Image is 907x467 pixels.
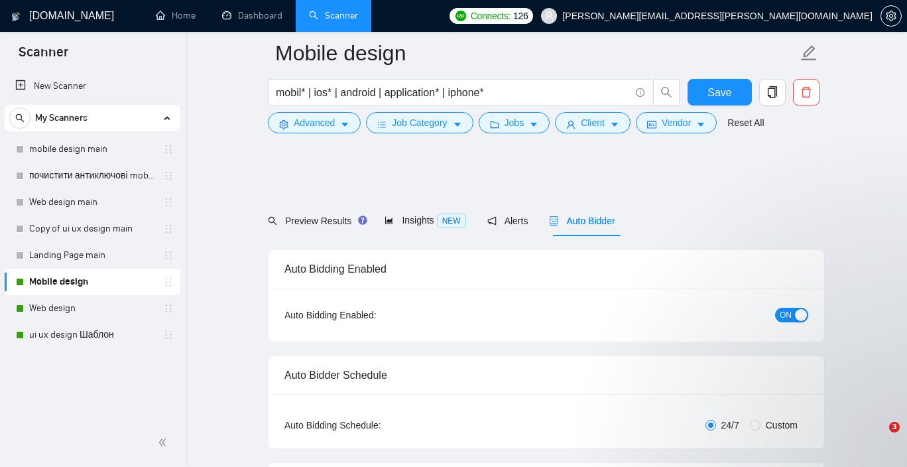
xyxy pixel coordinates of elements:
span: user [544,11,554,21]
span: holder [163,303,174,314]
span: area-chart [385,216,394,225]
button: barsJob Categorycaret-down [366,112,473,133]
button: setting [880,5,902,27]
span: search [268,216,277,226]
span: copy [760,86,785,98]
button: delete [793,79,819,105]
img: logo [11,6,21,27]
button: Save [688,79,752,105]
span: Job Category [392,115,447,130]
a: Web design main [29,189,155,216]
span: caret-down [529,119,538,129]
span: Auto Bidder [549,216,615,226]
span: 3 [889,422,900,433]
a: Reset All [727,115,764,130]
iframe: Intercom live chat [862,422,894,454]
span: My Scanners [35,105,88,131]
span: caret-down [610,119,619,129]
span: robot [549,216,558,226]
input: Search Freelance Jobs... [276,84,630,101]
span: notification [487,216,497,226]
span: holder [163,250,174,261]
span: edit [800,44,817,62]
span: holder [163,330,174,340]
span: Client [581,115,605,130]
a: dashboardDashboard [222,10,282,21]
span: 126 [513,9,528,23]
span: Alerts [487,216,528,226]
a: searchScanner [309,10,358,21]
span: search [10,113,30,123]
button: folderJobscaret-down [479,112,550,133]
div: Auto Bidding Enabled: [284,308,459,322]
span: caret-down [453,119,462,129]
span: NEW [437,214,466,228]
span: delete [794,86,819,98]
a: homeHome [156,10,196,21]
span: caret-down [340,119,349,129]
span: Advanced [294,115,335,130]
span: Vendor [662,115,691,130]
div: Auto Bidder Schedule [284,356,808,394]
a: Web design [29,295,155,322]
a: New Scanner [15,73,170,100]
span: bars [377,119,387,129]
span: double-left [158,436,171,449]
span: Jobs [505,115,524,130]
span: Save [707,84,731,101]
span: search [654,86,679,98]
button: copy [759,79,786,105]
span: setting [279,119,288,129]
li: My Scanners [5,105,180,348]
span: Insights [385,215,465,226]
span: Connects: [471,9,511,23]
span: folder [490,119,499,129]
a: mobile design main [29,136,155,163]
button: search [9,107,30,129]
img: upwork-logo.png [455,11,466,21]
span: holder [163,144,174,155]
span: holder [163,224,174,234]
div: Auto Bidding Schedule: [284,418,459,433]
span: holder [163,197,174,208]
li: New Scanner [5,73,180,100]
button: idcardVendorcaret-down [636,112,717,133]
span: info-circle [636,88,644,97]
button: search [653,79,680,105]
div: Tooltip anchor [357,214,369,226]
span: ON [780,308,792,322]
span: holder [163,277,174,287]
a: Landing Page main [29,242,155,269]
button: settingAdvancedcaret-down [268,112,361,133]
span: user [566,119,575,129]
span: holder [163,170,174,181]
span: caret-down [696,119,705,129]
a: setting [880,11,902,21]
span: idcard [647,119,656,129]
a: Copy of ui ux design main [29,216,155,242]
span: setting [881,11,901,21]
button: userClientcaret-down [555,112,631,133]
input: Scanner name... [275,36,798,70]
span: Preview Results [268,216,363,226]
div: Auto Bidding Enabled [284,250,808,288]
span: Scanner [8,42,79,70]
a: Mobile design [29,269,155,295]
a: почистити антиключові mobile design main [29,163,155,189]
a: ui ux design Шаблон [29,322,155,348]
